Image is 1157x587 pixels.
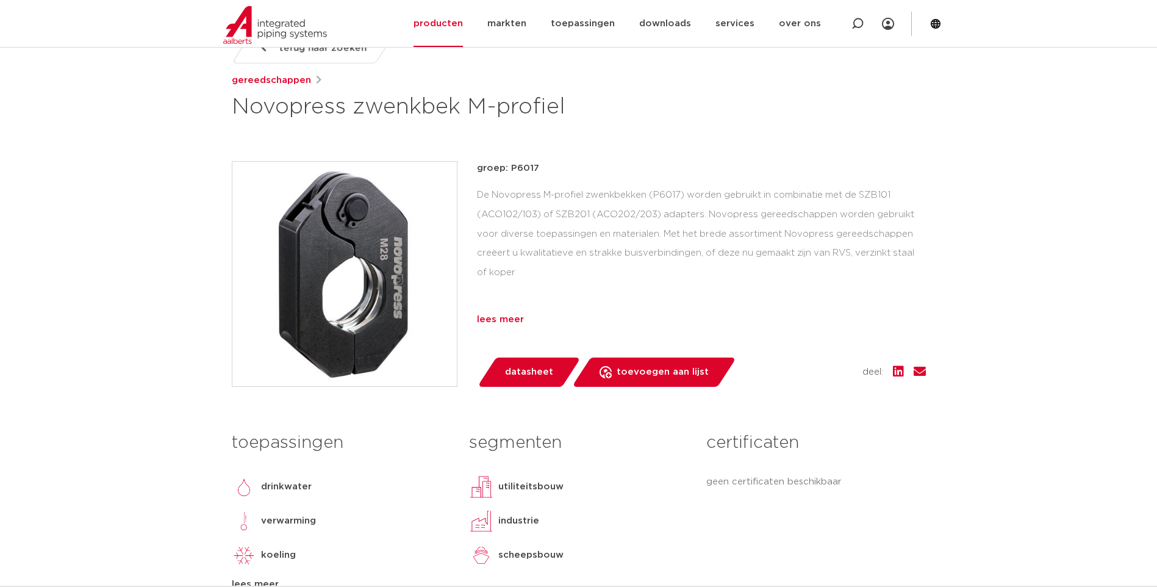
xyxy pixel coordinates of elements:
[477,312,926,327] div: lees meer
[469,431,688,455] h3: segmenten
[617,362,709,382] span: toevoegen aan lijst
[231,33,395,63] a: terug naar zoeken
[279,38,367,58] span: terug naar zoeken
[477,358,581,387] a: datasheet
[232,543,256,567] img: koeling
[469,509,493,533] img: industrie
[505,362,553,382] span: datasheet
[477,185,926,308] div: De Novopress M-profiel zwenkbekken (P6017) worden gebruikt in combinatie met de SZB101 (ACO102/10...
[232,162,457,386] img: Product Image for Novopress zwenkbek M-profiel
[232,475,256,499] img: drinkwater
[498,548,564,563] p: scheepsbouw
[477,302,926,322] li: geschikt voor VSH XPress (M-profiel)
[261,514,316,528] p: verwarming
[469,475,493,499] img: utiliteitsbouw
[706,431,925,455] h3: certificaten
[498,480,564,494] p: utiliteitsbouw
[862,365,883,380] span: deel:
[232,93,690,122] h1: Novopress zwenkbek M-profiel
[232,509,256,533] img: verwarming
[469,543,493,567] img: scheepsbouw
[232,73,311,88] a: gereedschappen
[477,161,926,176] p: groep: P6017
[706,475,925,489] p: geen certificaten beschikbaar
[261,480,312,494] p: drinkwater
[498,514,539,528] p: industrie
[232,431,451,455] h3: toepassingen
[261,548,296,563] p: koeling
